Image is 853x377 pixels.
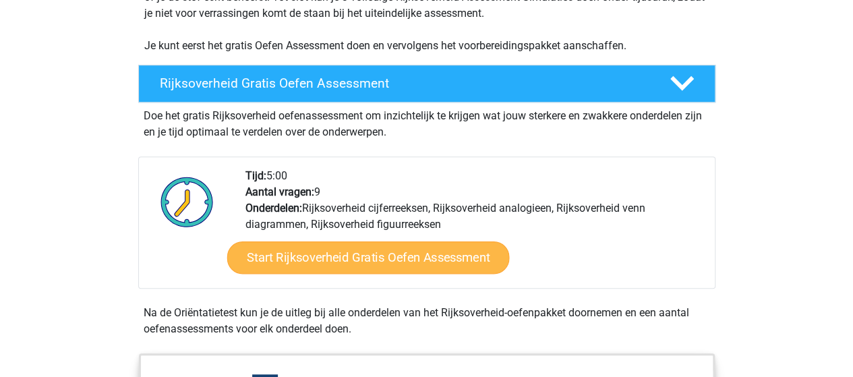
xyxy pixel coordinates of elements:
[227,241,509,274] a: Start Rijksoverheid Gratis Oefen Assessment
[138,305,715,337] div: Na de Oriëntatietest kun je de uitleg bij alle onderdelen van het Rijksoverheid-oefenpakket doorn...
[245,202,302,214] b: Onderdelen:
[160,76,648,91] h4: Rijksoverheid Gratis Oefen Assessment
[235,168,714,288] div: 5:00 9 Rijksoverheid cijferreeksen, Rijksoverheid analogieen, Rijksoverheid venn diagrammen, Rijk...
[245,185,314,198] b: Aantal vragen:
[153,168,221,235] img: Klok
[138,103,715,140] div: Doe het gratis Rijksoverheid oefenassessment om inzichtelijk te krijgen wat jouw sterkere en zwak...
[133,65,721,103] a: Rijksoverheid Gratis Oefen Assessment
[245,169,266,182] b: Tijd:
